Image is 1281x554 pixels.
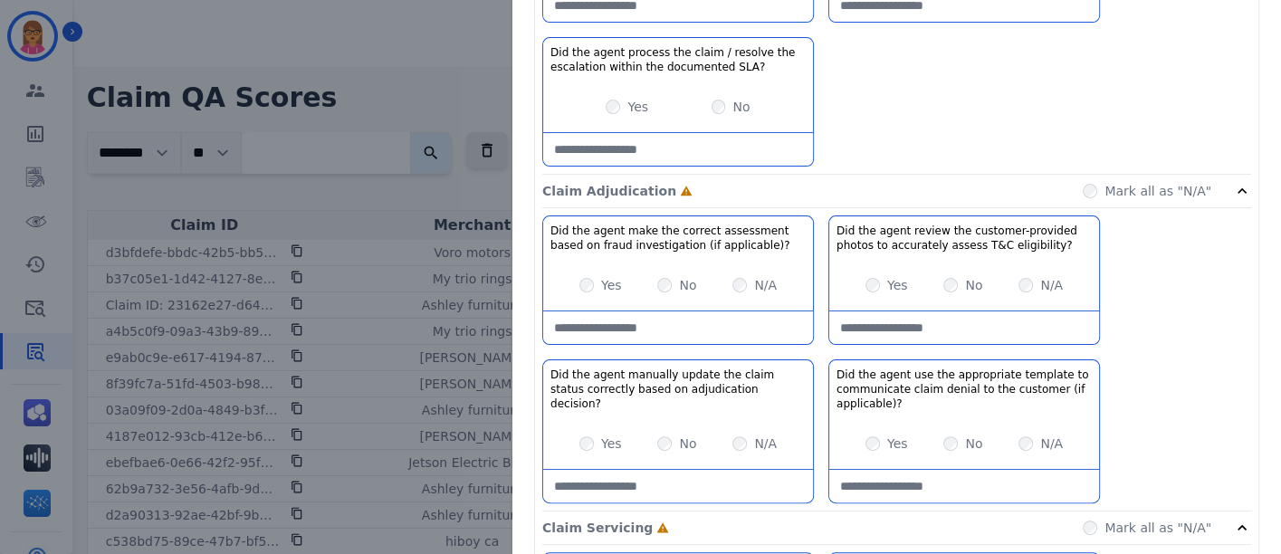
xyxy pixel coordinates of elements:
label: Mark all as "N/A" [1104,182,1211,200]
label: N/A [1040,435,1063,453]
h3: Did the agent review the customer-provided photos to accurately assess T&C eligibility? [836,224,1092,253]
p: Claim Adjudication [542,182,676,200]
label: Yes [887,276,908,294]
p: Claim Servicing [542,519,653,537]
h3: Did the agent manually update the claim status correctly based on adjudication decision? [550,368,806,411]
label: No [965,276,982,294]
label: N/A [754,435,777,453]
label: Yes [887,435,908,453]
h3: Did the agent use the appropriate template to communicate claim denial to the customer (if applic... [836,368,1092,411]
label: Yes [627,98,648,116]
h3: Did the agent process the claim / resolve the escalation within the documented SLA? [550,45,806,74]
label: No [679,276,696,294]
label: N/A [1040,276,1063,294]
label: No [965,435,982,453]
label: Yes [601,276,622,294]
h3: Did the agent make the correct assessment based on fraud investigation (if applicable)? [550,224,806,253]
label: No [732,98,750,116]
label: Mark all as "N/A" [1104,519,1211,537]
label: Yes [601,435,622,453]
label: N/A [754,276,777,294]
label: No [679,435,696,453]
